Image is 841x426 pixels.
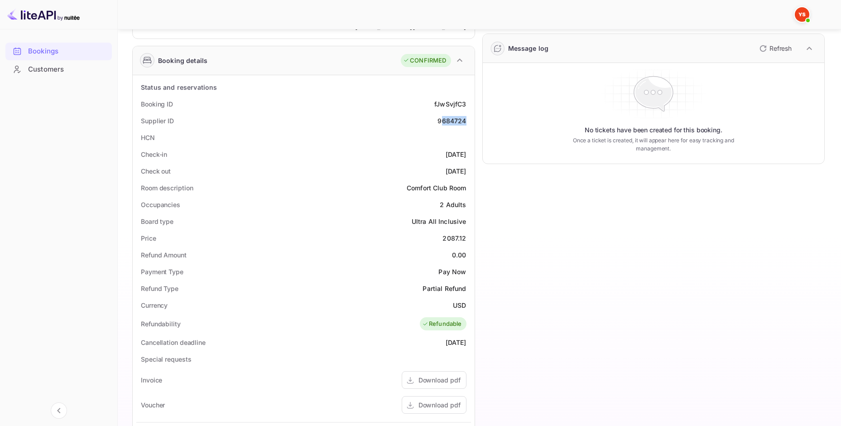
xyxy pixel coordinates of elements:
[418,400,461,410] div: Download pdf
[28,46,107,57] div: Bookings
[423,284,466,293] div: Partial Refund
[453,300,466,310] div: USD
[440,200,466,209] div: 2 Adults
[446,166,466,176] div: [DATE]
[141,267,183,276] div: Payment Type
[7,7,80,22] img: LiteAPI logo
[795,7,809,22] img: Yandex Support
[141,319,181,329] div: Refundability
[5,61,112,78] div: Customers
[5,43,112,60] div: Bookings
[418,375,461,385] div: Download pdf
[412,217,466,226] div: Ultra All Inclusive
[141,233,156,243] div: Price
[446,338,466,347] div: [DATE]
[141,338,206,347] div: Cancellation deadline
[585,126,722,135] p: No tickets have been created for this booking.
[141,116,174,126] div: Supplier ID
[141,400,165,410] div: Voucher
[562,136,745,153] p: Once a ticket is created, it will appear here for easy tracking and management.
[437,116,466,126] div: 9684724
[141,375,162,385] div: Invoice
[438,267,466,276] div: Pay Now
[51,402,67,419] button: Collapse navigation
[141,99,173,109] div: Booking ID
[141,133,155,142] div: HCN
[769,44,792,53] p: Refresh
[754,41,795,56] button: Refresh
[403,56,446,65] div: CONFIRMED
[141,166,171,176] div: Check out
[5,61,112,77] a: Customers
[141,82,217,92] div: Status and reservations
[158,56,207,65] div: Booking details
[508,44,549,53] div: Message log
[446,150,466,159] div: [DATE]
[407,183,466,193] div: Comfort Club Room
[422,319,462,329] div: Refundable
[28,64,107,75] div: Customers
[141,250,187,260] div: Refund Amount
[442,233,466,243] div: 2087.12
[141,354,191,364] div: Special requests
[141,150,167,159] div: Check-in
[141,284,178,293] div: Refund Type
[434,99,466,109] div: fJwSvjfC3
[141,200,180,209] div: Occupancies
[141,300,168,310] div: Currency
[5,43,112,59] a: Bookings
[141,183,193,193] div: Room description
[141,217,173,226] div: Board type
[452,250,466,260] div: 0.00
